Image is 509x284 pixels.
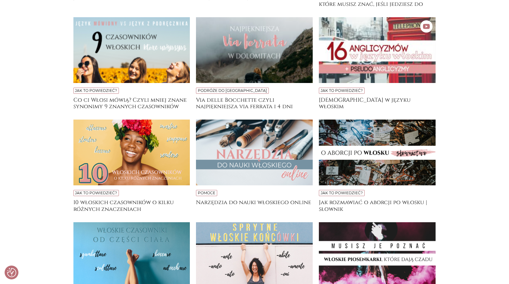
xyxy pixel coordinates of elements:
[196,97,313,109] a: Via delle Bocchette czyli najpiękniejsza via ferrata i 4 dni trekkingu w [GEOGRAPHIC_DATA]
[319,199,436,211] a: Jak rozmawiać o aborcji po włosku | słownik
[75,191,117,195] a: Jak to powiedzieć?
[73,97,190,109] a: Co ci Włosi mówią? Czyli mniej znane synonimy 9 znanych czasowników
[198,191,215,195] a: Pomoce
[321,88,363,93] a: Jak to powiedzieć?
[198,88,267,93] a: Podróże do [GEOGRAPHIC_DATA]
[75,88,117,93] a: Jak to powiedzieć?
[196,199,313,211] a: Narzędzia do nauki włoskiego online
[319,97,436,109] a: [DEMOGRAPHIC_DATA] w języku włoskim
[7,268,16,277] img: Revisit consent button
[73,199,190,211] a: 10 włoskich czasowników o kilku różnych znaczeniach
[321,191,363,195] a: Jak to powiedzieć?
[7,268,16,277] button: Preferencje co do zgód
